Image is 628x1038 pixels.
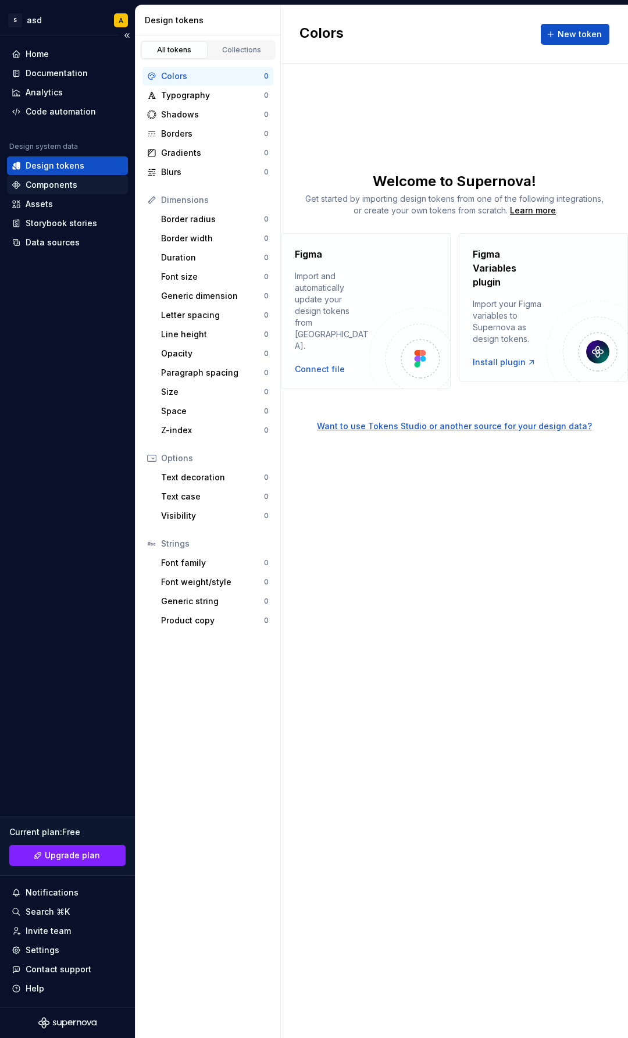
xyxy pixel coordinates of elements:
[161,90,264,101] div: Typography
[142,86,273,105] a: Typography0
[7,195,128,213] a: Assets
[156,383,273,401] a: Size0
[161,595,264,607] div: Generic string
[264,387,269,397] div: 0
[295,247,322,261] h4: Figma
[264,215,269,224] div: 0
[156,325,273,344] a: Line height0
[161,166,264,178] div: Blurs
[7,45,128,63] a: Home
[161,405,264,417] div: Space
[161,70,264,82] div: Colors
[295,270,369,352] div: Import and automatically update your design tokens from [GEOGRAPHIC_DATA].
[7,883,128,902] button: Notifications
[26,67,88,79] div: Documentation
[161,309,264,321] div: Letter spacing
[264,426,269,435] div: 0
[161,452,269,464] div: Options
[161,425,264,436] div: Z-index
[264,91,269,100] div: 0
[161,147,264,159] div: Gradients
[281,172,628,191] div: Welcome to Supernova!
[317,420,592,432] div: Want to use Tokens Studio or another source for your design data?
[142,105,273,124] a: Shadows0
[161,109,264,120] div: Shadows
[26,198,53,210] div: Assets
[161,472,264,483] div: Text decoration
[264,349,269,358] div: 0
[473,356,536,368] a: Install plugin
[26,179,77,191] div: Components
[161,615,264,626] div: Product copy
[142,144,273,162] a: Gradients0
[142,124,273,143] a: Borders0
[9,142,78,151] div: Design system data
[161,290,264,302] div: Generic dimension
[156,363,273,382] a: Paragraph spacing0
[156,287,273,305] a: Generic dimension0
[7,176,128,194] a: Components
[156,468,273,487] a: Text decoration0
[145,15,276,26] div: Design tokens
[213,45,271,55] div: Collections
[7,941,128,959] a: Settings
[156,267,273,286] a: Font size0
[26,944,59,956] div: Settings
[7,903,128,921] button: Search ⌘K
[119,27,135,44] button: Collapse sidebar
[26,87,63,98] div: Analytics
[264,511,269,520] div: 0
[7,83,128,102] a: Analytics
[156,487,273,506] a: Text case0
[156,229,273,248] a: Border width0
[142,163,273,181] a: Blurs0
[264,110,269,119] div: 0
[264,330,269,339] div: 0
[27,15,42,26] div: asd
[26,983,44,994] div: Help
[473,247,543,289] h4: Figma Variables plugin
[26,217,97,229] div: Storybook stories
[7,214,128,233] a: Storybook stories
[510,205,556,216] a: Learn more
[26,906,70,918] div: Search ⌘K
[8,13,22,27] div: S
[299,24,344,45] h2: Colors
[161,194,269,206] div: Dimensions
[145,45,204,55] div: All tokens
[264,167,269,177] div: 0
[142,67,273,85] a: Colors0
[7,102,128,121] a: Code automation
[9,845,126,866] button: Upgrade plan
[7,922,128,940] a: Invite team
[305,194,604,215] span: Get started by importing design tokens from one of the following integrations, or create your own...
[264,597,269,606] div: 0
[156,210,273,229] a: Border radius0
[264,577,269,587] div: 0
[161,213,264,225] div: Border radius
[156,554,273,572] a: Font family0
[7,156,128,175] a: Design tokens
[161,128,264,140] div: Borders
[264,234,269,243] div: 0
[264,129,269,138] div: 0
[156,573,273,591] a: Font weight/style0
[264,272,269,281] div: 0
[161,510,264,522] div: Visibility
[45,850,100,861] span: Upgrade plan
[161,233,264,244] div: Border width
[156,306,273,324] a: Letter spacing0
[161,348,264,359] div: Opacity
[473,298,547,345] div: Import your Figma variables to Supernova as design tokens.
[161,491,264,502] div: Text case
[38,1017,97,1029] svg: Supernova Logo
[161,367,264,379] div: Paragraph spacing
[7,960,128,979] button: Contact support
[9,826,126,838] div: Current plan : Free
[541,24,609,45] button: New token
[161,557,264,569] div: Font family
[161,271,264,283] div: Font size
[7,979,128,998] button: Help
